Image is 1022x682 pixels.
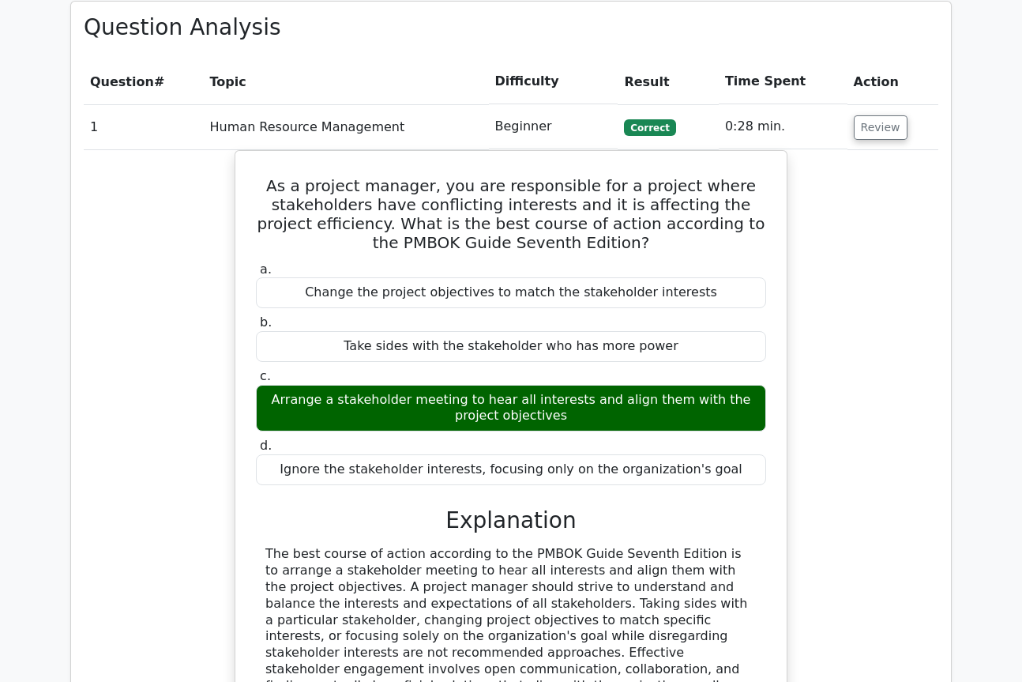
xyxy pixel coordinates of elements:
[204,59,489,104] th: Topic
[256,277,766,308] div: Change the project objectives to match the stakeholder interests
[260,438,272,453] span: d.
[84,59,204,104] th: #
[256,454,766,485] div: Ignore the stakeholder interests, focusing only on the organization's goal
[489,104,618,149] td: Beginner
[260,368,271,383] span: c.
[254,176,768,252] h5: As a project manager, you are responsible for a project where stakeholders have conflicting inter...
[847,59,938,104] th: Action
[719,59,847,104] th: Time Spent
[489,59,618,104] th: Difficulty
[84,14,938,41] h3: Question Analysis
[84,104,204,149] td: 1
[260,315,272,330] span: b.
[260,262,272,277] span: a.
[265,507,757,534] h3: Explanation
[624,119,675,135] span: Correct
[256,331,766,362] div: Take sides with the stakeholder who has more power
[618,59,719,104] th: Result
[854,115,907,140] button: Review
[256,385,766,432] div: Arrange a stakeholder meeting to hear all interests and align them with the project objectives
[204,104,489,149] td: Human Resource Management
[719,104,847,149] td: 0:28 min.
[90,74,154,89] span: Question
